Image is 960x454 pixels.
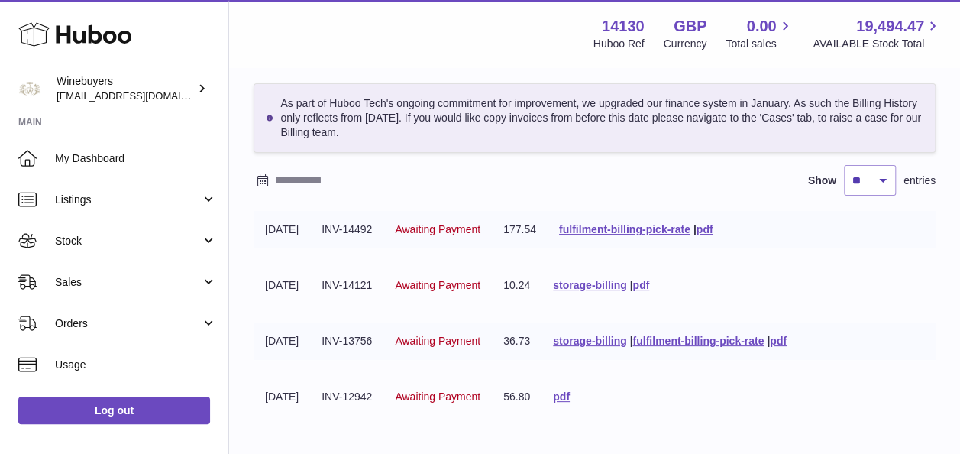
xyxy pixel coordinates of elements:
span: Awaiting Payment [395,223,480,235]
span: Listings [55,193,201,207]
span: entries [903,173,936,188]
td: INV-14121 [310,267,383,304]
a: fulfilment-billing-pick-rate [559,223,690,235]
span: | [767,335,770,347]
strong: 14130 [602,16,645,37]
span: | [693,223,697,235]
td: [DATE] [254,378,310,416]
a: 19,494.47 AVAILABLE Stock Total [813,16,942,51]
a: pdf [632,279,649,291]
td: [DATE] [254,211,310,248]
span: Usage [55,358,217,372]
span: Total sales [726,37,794,51]
td: 10.24 [492,267,541,304]
span: Awaiting Payment [395,391,480,403]
td: INV-12942 [310,378,383,416]
div: As part of Huboo Tech's ongoing commitment for improvement, we upgraded our finance system in Jan... [254,83,936,153]
span: [EMAIL_ADDRESS][DOMAIN_NAME] [57,89,225,102]
a: Log out [18,397,210,424]
span: Awaiting Payment [395,335,480,347]
span: Sales [55,275,201,290]
span: AVAILABLE Stock Total [813,37,942,51]
strong: GBP [674,16,706,37]
span: Orders [55,316,201,331]
span: Stock [55,234,201,248]
td: [DATE] [254,267,310,304]
a: 0.00 Total sales [726,16,794,51]
div: Winebuyers [57,74,194,103]
a: storage-billing [553,335,626,347]
span: My Dashboard [55,151,217,166]
td: INV-14492 [310,211,383,248]
td: [DATE] [254,323,310,360]
span: 0.00 [747,16,777,37]
label: Show [808,173,836,188]
span: Awaiting Payment [395,279,480,291]
td: INV-13756 [310,323,383,360]
a: storage-billing [553,279,626,291]
a: fulfilment-billing-pick-rate [632,335,764,347]
span: | [629,335,632,347]
a: pdf [770,335,787,347]
td: 56.80 [492,378,541,416]
span: | [629,279,632,291]
img: internalAdmin-14130@internal.huboo.com [18,77,41,100]
div: Huboo Ref [593,37,645,51]
div: Currency [664,37,707,51]
a: pdf [553,391,570,403]
td: 177.54 [492,211,548,248]
a: pdf [697,223,713,235]
td: 36.73 [492,323,541,360]
span: 19,494.47 [856,16,924,37]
